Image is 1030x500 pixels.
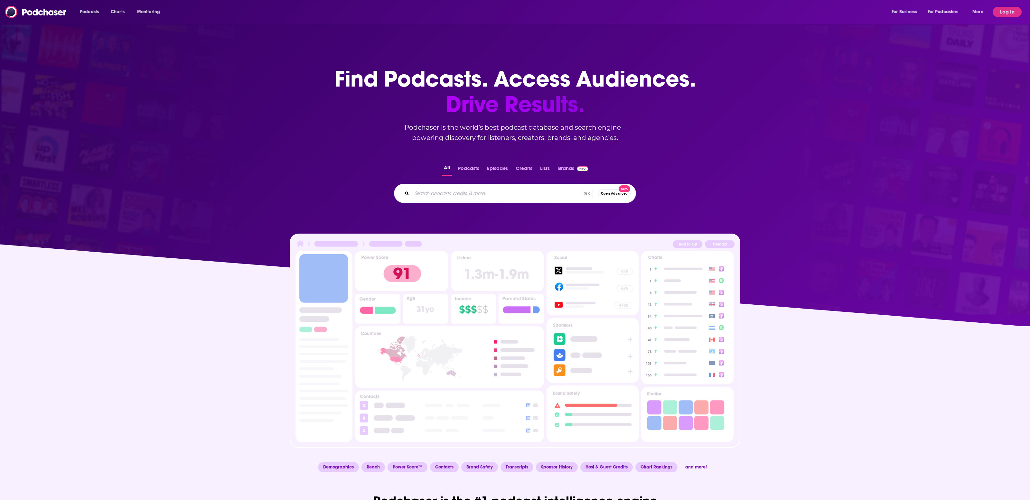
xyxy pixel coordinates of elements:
span: Power Score™ [388,462,427,472]
img: Podcast Insights Header [295,239,735,251]
div: Search podcasts, credits, & more... [394,184,636,203]
img: Podcast Insights Age [403,294,448,324]
img: Podcast Socials [547,251,639,315]
h2: Podchaser is the world’s best podcast database and search engine – powering discovery for listene... [386,122,644,143]
button: open menu [968,7,991,17]
span: More [972,7,983,16]
a: BrandsPodchaser Pro [558,163,588,176]
button: Podcasts [456,163,481,176]
span: Podcasts [80,7,99,16]
h1: Find Podcasts. Access Audiences. [334,66,696,117]
span: New [619,185,630,192]
span: Host & Guest Credits [580,462,633,472]
span: Open Advanced [601,192,628,195]
a: Charts [107,7,128,17]
span: Charts [111,7,125,16]
span: ⌘ K [581,189,593,198]
span: Brand Safety [461,462,498,472]
img: Podcast Insights Listens [451,251,544,291]
img: Podchaser Pro [577,166,588,171]
span: For Podcasters [928,7,959,16]
button: Episodes [485,163,510,176]
span: Monitoring [137,7,160,16]
button: open menu [887,7,925,17]
button: open menu [75,7,107,17]
img: Podcast Insights Sidebar [298,254,350,426]
span: Sponsor History [536,462,578,472]
img: Podcast Sponsors [547,318,639,383]
img: Podcast Insights Countries [355,326,544,388]
img: Podcast Insights Contacts [355,391,544,442]
img: Podcast Insights Charts [641,251,733,384]
span: Drive Results. [334,92,696,117]
img: Podcast Insights Similar Podcasts [644,389,731,432]
img: Podcast Insights Brand Safety [549,388,636,432]
button: Credits [514,163,534,176]
span: Reach [361,462,385,472]
button: open menu [133,7,168,17]
button: Log In [993,7,1022,17]
button: Open AdvancedNew [598,190,631,197]
button: All [442,163,452,176]
span: and more! [680,462,712,472]
img: Podcast Insights Power score [355,251,448,291]
span: Demographics [318,462,359,472]
span: Contacts [430,462,459,472]
img: Podcast Insights Gender [355,294,400,324]
img: Podcast Insights Income [451,294,496,324]
span: Transcripts [501,462,533,472]
button: open menu [923,7,968,17]
span: For Business [892,7,917,16]
button: Lists [538,163,552,176]
img: Podchaser - Follow, Share and Rate Podcasts [5,6,67,18]
img: Podcast Insights Parental Status [499,294,544,324]
span: Chart Rankings [635,462,678,472]
input: Search podcasts, credits, & more... [412,188,581,199]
